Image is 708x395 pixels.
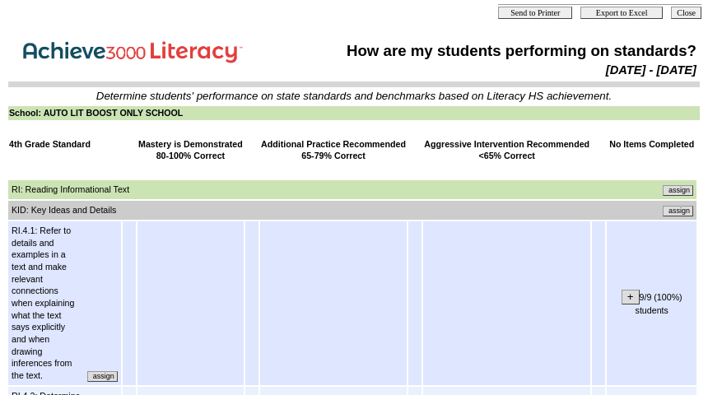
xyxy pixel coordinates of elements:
td: Aggressive Intervention Recommended <65% Correct [423,137,590,163]
input: + [622,290,640,304]
input: Send to Printer [498,7,572,19]
img: Achieve3000 Reports Logo [12,32,259,67]
td: RI.4.1: Refer to details and examples in a text and make relevant connections when explaining wha... [11,224,82,383]
td: KID: Key Ideas and Details [11,203,525,217]
input: Export to Excel [580,7,663,19]
td: No Items Completed [607,137,696,163]
input: Assign additional materials that assess this standard. [663,185,693,196]
input: Assign additional materials that assess this standard. [663,206,693,216]
td: School: AUTO LIT BOOST ONLY SCHOOL [8,106,700,120]
td: Determine students' performance on state standards and benchmarks based on Literacy HS achievement. [9,90,699,102]
td: 4th Grade Standard [8,137,121,163]
input: Assign additional materials that assess this standard. [87,371,118,382]
td: [DATE] - [DATE] [296,63,697,77]
td: Mastery is Demonstrated 80-100% Correct [137,137,244,163]
td: How are my students performing on standards? [296,41,697,61]
img: spacer.gif [9,165,10,178]
td: Additional Practice Recommended 65-79% Correct [260,137,407,163]
input: Close [671,7,701,19]
td: 9/9 (100%) students [607,221,696,385]
td: RI: Reading Informational Text [11,183,539,197]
